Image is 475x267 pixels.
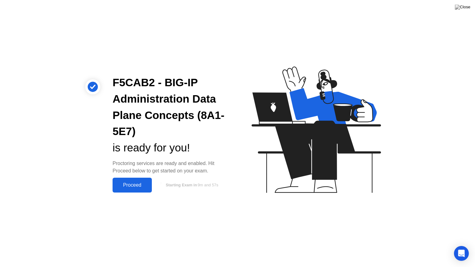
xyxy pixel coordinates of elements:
[114,182,150,188] div: Proceed
[113,160,228,175] div: Proctoring services are ready and enabled. Hit Proceed below to get started on your exam.
[198,183,218,187] span: 9m and 57s
[455,5,470,10] img: Close
[113,178,152,193] button: Proceed
[155,179,228,191] button: Starting Exam in9m and 57s
[454,246,469,261] div: Open Intercom Messenger
[113,140,228,156] div: is ready for you!
[113,74,228,140] div: F5CAB2 - BIG-IP Administration Data Plane Concepts (8A1-5E7)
